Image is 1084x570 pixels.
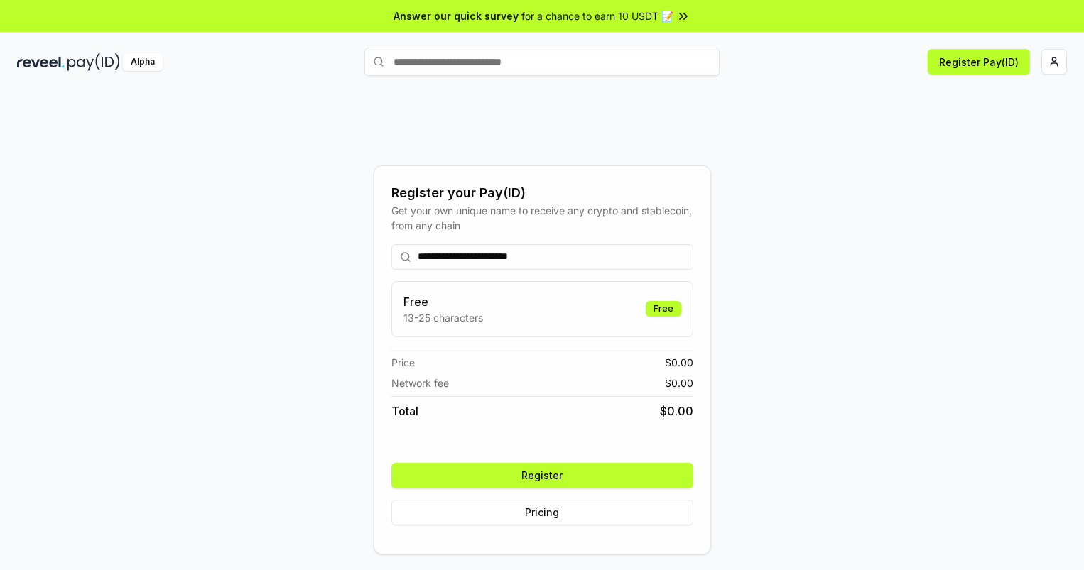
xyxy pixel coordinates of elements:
[123,53,163,71] div: Alpha
[391,183,693,203] div: Register your Pay(ID)
[67,53,120,71] img: pay_id
[646,301,681,317] div: Free
[660,402,693,420] span: $ 0.00
[394,9,519,23] span: Answer our quick survey
[521,9,673,23] span: for a chance to earn 10 USDT 📝
[391,355,415,370] span: Price
[403,310,483,325] p: 13-25 characters
[665,355,693,370] span: $ 0.00
[391,203,693,233] div: Get your own unique name to receive any crypto and stablecoin, from any chain
[17,53,65,71] img: reveel_dark
[391,500,693,525] button: Pricing
[403,293,483,310] h3: Free
[391,402,418,420] span: Total
[391,463,693,488] button: Register
[665,376,693,390] span: $ 0.00
[928,49,1030,75] button: Register Pay(ID)
[391,376,449,390] span: Network fee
